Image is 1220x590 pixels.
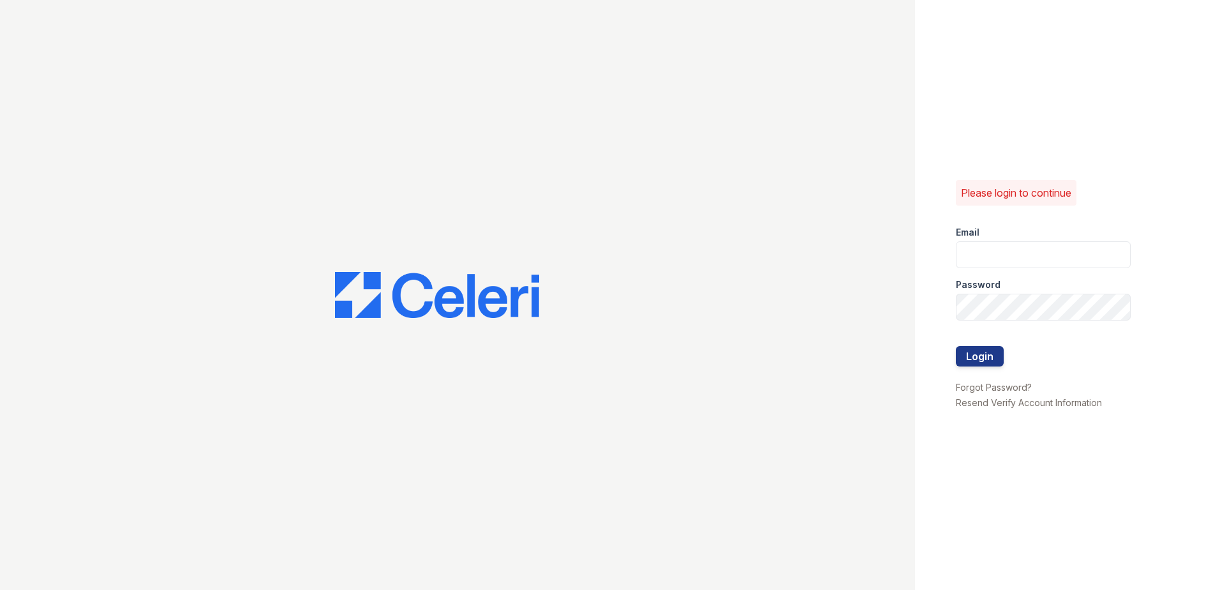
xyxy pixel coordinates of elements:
label: Email [956,226,979,239]
button: Login [956,346,1004,367]
a: Forgot Password? [956,382,1032,393]
p: Please login to continue [961,185,1071,200]
a: Resend Verify Account Information [956,397,1102,408]
label: Password [956,278,1001,291]
img: CE_Logo_Blue-a8612792a0a2168367f1c8372b55b34899dd931a85d93a1a3d3e32e68fde9ad4.png [335,272,539,318]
